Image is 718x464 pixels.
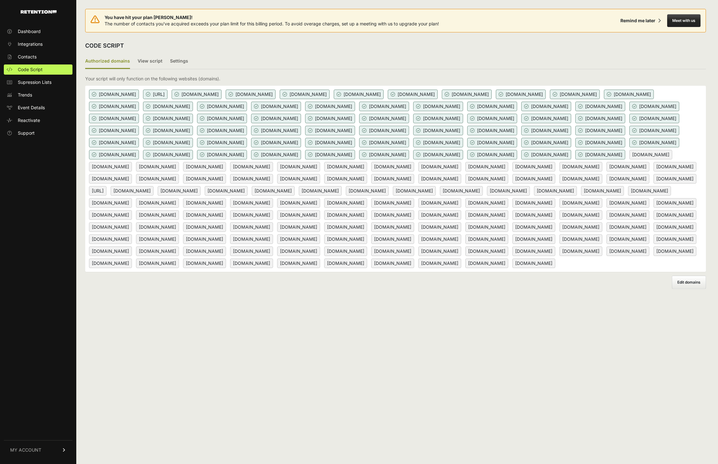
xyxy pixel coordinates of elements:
[467,102,517,111] span: [DOMAIN_NAME]
[4,64,72,75] a: Code Script
[629,102,679,111] span: [DOMAIN_NAME]
[4,115,72,125] a: Reactivate
[18,41,43,47] span: Integrations
[465,198,508,208] span: [DOMAIN_NAME]
[305,138,355,147] span: [DOMAIN_NAME]
[4,440,72,460] a: MY ACCOUNT
[183,246,226,256] span: [DOMAIN_NAME]
[465,162,508,171] span: [DOMAIN_NAME]
[413,138,463,147] span: [DOMAIN_NAME]
[521,114,571,123] span: [DOMAIN_NAME]
[277,222,320,232] span: [DOMAIN_NAME]
[18,130,35,136] span: Support
[550,90,600,99] span: [DOMAIN_NAME]
[18,117,40,124] span: Reactivate
[172,90,222,99] span: [DOMAIN_NAME]
[21,10,57,14] img: Retention.com
[465,246,508,256] span: [DOMAIN_NAME]
[89,126,139,135] span: [DOMAIN_NAME]
[581,186,624,196] span: [DOMAIN_NAME]
[575,114,625,123] span: [DOMAIN_NAME]
[251,150,301,159] span: [DOMAIN_NAME]
[606,222,649,232] span: [DOMAIN_NAME]
[111,186,154,196] span: [DOMAIN_NAME]
[606,162,649,171] span: [DOMAIN_NAME]
[465,234,508,244] span: [DOMAIN_NAME]
[89,222,132,232] span: [DOMAIN_NAME]
[230,234,273,244] span: [DOMAIN_NAME]
[277,234,320,244] span: [DOMAIN_NAME]
[305,102,355,111] span: [DOMAIN_NAME]
[618,15,663,26] button: Remind me later
[85,76,220,82] p: Your script will only function on the following websites (domains).
[465,210,508,220] span: [DOMAIN_NAME]
[4,77,72,87] a: Supression Lists
[230,246,273,256] span: [DOMAIN_NAME]
[105,14,439,21] span: You have hit your plan [PERSON_NAME]!
[487,186,530,196] span: [DOMAIN_NAME]
[136,259,179,268] span: [DOMAIN_NAME]
[418,210,461,220] span: [DOMAIN_NAME]
[575,102,625,111] span: [DOMAIN_NAME]
[359,138,409,147] span: [DOMAIN_NAME]
[230,162,273,171] span: [DOMAIN_NAME]
[89,162,132,171] span: [DOMAIN_NAME]
[371,198,414,208] span: [DOMAIN_NAME]
[18,104,45,111] span: Event Details
[512,198,555,208] span: [DOMAIN_NAME]
[136,162,179,171] span: [DOMAIN_NAME]
[413,150,463,159] span: [DOMAIN_NAME]
[512,174,555,184] span: [DOMAIN_NAME]
[280,90,330,99] span: [DOMAIN_NAME]
[230,259,273,268] span: [DOMAIN_NAME]
[226,90,276,99] span: [DOMAIN_NAME]
[197,150,247,159] span: [DOMAIN_NAME]
[324,234,367,244] span: [DOMAIN_NAME]
[653,198,696,208] span: [DOMAIN_NAME]
[677,280,701,285] span: Edit domains
[465,259,508,268] span: [DOMAIN_NAME]
[197,126,247,135] span: [DOMAIN_NAME]
[359,102,409,111] span: [DOMAIN_NAME]
[277,162,320,171] span: [DOMAIN_NAME]
[251,138,301,147] span: [DOMAIN_NAME]
[521,138,571,147] span: [DOMAIN_NAME]
[324,174,367,184] span: [DOMAIN_NAME]
[559,162,602,171] span: [DOMAIN_NAME]
[4,90,72,100] a: Trends
[521,102,571,111] span: [DOMAIN_NAME]
[136,210,179,220] span: [DOMAIN_NAME]
[4,128,72,138] a: Support
[183,222,226,232] span: [DOMAIN_NAME]
[467,114,517,123] span: [DOMAIN_NAME]
[299,186,342,196] span: [DOMAIN_NAME]
[359,150,409,159] span: [DOMAIN_NAME]
[197,138,247,147] span: [DOMAIN_NAME]
[575,138,625,147] span: [DOMAIN_NAME]
[521,150,571,159] span: [DOMAIN_NAME]
[89,210,132,220] span: [DOMAIN_NAME]
[629,138,679,147] span: [DOMAIN_NAME]
[18,92,32,98] span: Trends
[371,222,414,232] span: [DOMAIN_NAME]
[606,174,649,184] span: [DOMAIN_NAME]
[559,246,602,256] span: [DOMAIN_NAME]
[251,102,301,111] span: [DOMAIN_NAME]
[18,28,41,35] span: Dashboard
[324,210,367,220] span: [DOMAIN_NAME]
[138,54,162,69] label: View script
[413,126,463,135] span: [DOMAIN_NAME]
[277,210,320,220] span: [DOMAIN_NAME]
[521,126,571,135] span: [DOMAIN_NAME]
[277,174,320,184] span: [DOMAIN_NAME]
[606,210,649,220] span: [DOMAIN_NAME]
[418,162,461,171] span: [DOMAIN_NAME]
[4,26,72,37] a: Dashboard
[418,246,461,256] span: [DOMAIN_NAME]
[575,126,625,135] span: [DOMAIN_NAME]
[334,90,384,99] span: [DOMAIN_NAME]
[371,162,414,171] span: [DOMAIN_NAME]
[136,198,179,208] span: [DOMAIN_NAME]
[465,222,508,232] span: [DOMAIN_NAME]
[89,234,132,244] span: [DOMAIN_NAME]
